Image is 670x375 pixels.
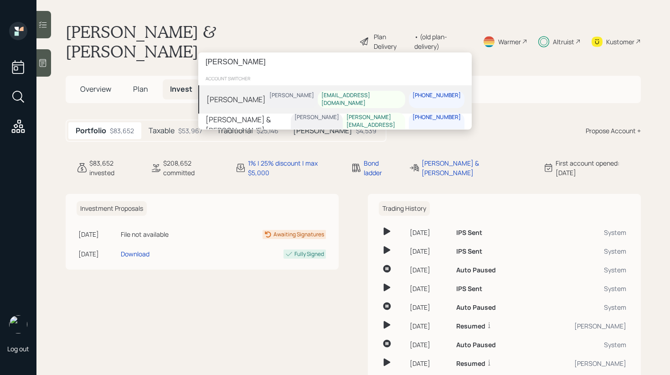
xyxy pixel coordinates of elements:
div: [PHONE_NUMBER] [412,92,461,99]
input: Type a command or search… [198,52,472,72]
div: [PERSON_NAME] [294,114,339,121]
div: [PHONE_NUMBER] [412,114,461,121]
div: [PERSON_NAME][EMAIL_ADDRESS][DOMAIN_NAME] [346,114,402,136]
div: account switcher [198,72,472,85]
div: [PERSON_NAME] [206,94,266,105]
div: [EMAIL_ADDRESS][DOMAIN_NAME] [321,92,402,107]
div: [PERSON_NAME] & [PERSON_NAME] [206,114,291,136]
div: [PERSON_NAME] [269,92,314,99]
